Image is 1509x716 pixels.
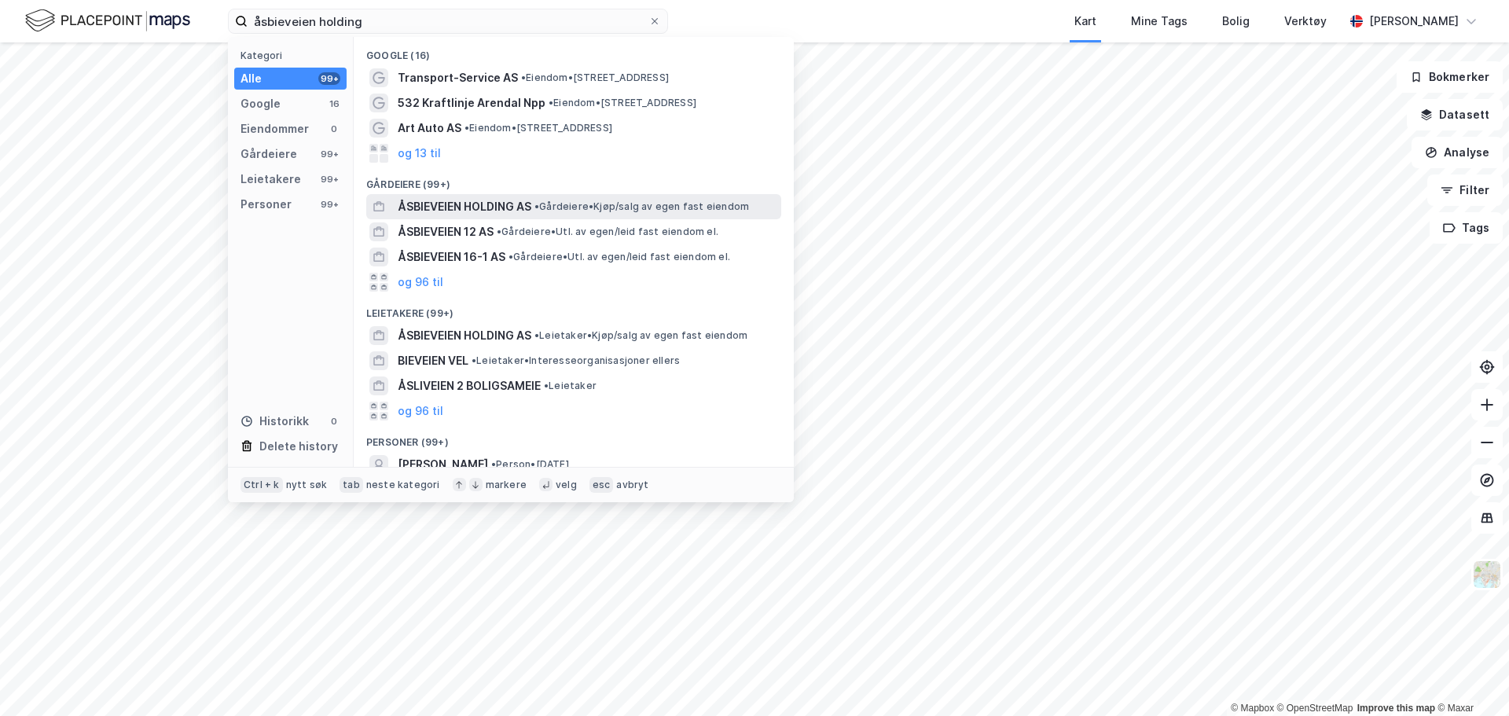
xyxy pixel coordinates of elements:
a: Improve this map [1357,703,1435,714]
button: Analyse [1412,137,1503,168]
div: neste kategori [366,479,440,491]
div: Kategori [240,50,347,61]
button: og 96 til [398,402,443,420]
div: Bolig [1222,12,1250,31]
img: logo.f888ab2527a4732fd821a326f86c7f29.svg [25,7,190,35]
span: Leietaker [544,380,597,392]
div: [PERSON_NAME] [1369,12,1459,31]
span: Gårdeiere • Utl. av egen/leid fast eiendom el. [509,251,730,263]
span: • [472,354,476,366]
span: ÅSBIEVEIEN 16-1 AS [398,248,505,266]
span: Leietaker • Kjøp/salg av egen fast eiendom [534,329,747,342]
iframe: Chat Widget [1430,641,1509,716]
div: Personer [240,195,292,214]
div: Alle [240,69,262,88]
span: Eiendom • [STREET_ADDRESS] [549,97,696,109]
div: 99+ [318,72,340,85]
span: • [497,226,501,237]
div: 0 [328,415,340,428]
div: esc [589,477,614,493]
div: Delete history [259,437,338,456]
img: Z [1472,560,1502,589]
div: Mine Tags [1131,12,1188,31]
div: 16 [328,97,340,110]
div: tab [340,477,363,493]
button: Datasett [1407,99,1503,130]
div: Gårdeiere [240,145,297,163]
span: • [464,122,469,134]
div: avbryt [616,479,648,491]
button: og 96 til [398,273,443,292]
span: ÅSBIEVEIEN HOLDING AS [398,326,531,345]
span: • [534,200,539,212]
span: Person • [DATE] [491,458,569,471]
span: • [491,458,496,470]
span: ÅSLIVEIEN 2 BOLIGSAMEIE [398,376,541,395]
button: Filter [1427,174,1503,206]
div: velg [556,479,577,491]
input: Søk på adresse, matrikkel, gårdeiere, leietakere eller personer [248,9,648,33]
a: Mapbox [1231,703,1274,714]
span: • [544,380,549,391]
span: ÅSBIEVEIEN 12 AS [398,222,494,241]
button: Tags [1430,212,1503,244]
button: Bokmerker [1397,61,1503,93]
span: Eiendom • [STREET_ADDRESS] [464,122,612,134]
div: Google [240,94,281,113]
div: Personer (99+) [354,424,794,452]
span: Art Auto AS [398,119,461,138]
span: [PERSON_NAME] [398,455,488,474]
div: Ctrl + k [240,477,283,493]
div: Verktøy [1284,12,1327,31]
div: Leietakere (99+) [354,295,794,323]
a: OpenStreetMap [1277,703,1353,714]
div: 99+ [318,173,340,185]
div: Eiendommer [240,119,309,138]
span: • [521,72,526,83]
span: 532 Kraftlinje Arendal Npp [398,94,545,112]
span: • [534,329,539,341]
span: ÅSBIEVEIEN HOLDING AS [398,197,531,216]
span: Leietaker • Interesseorganisasjoner ellers [472,354,680,367]
div: 99+ [318,198,340,211]
div: nytt søk [286,479,328,491]
div: markere [486,479,527,491]
span: Gårdeiere • Kjøp/salg av egen fast eiendom [534,200,749,213]
div: Leietakere [240,170,301,189]
span: Eiendom • [STREET_ADDRESS] [521,72,669,84]
div: Google (16) [354,37,794,65]
div: 0 [328,123,340,135]
div: Gårdeiere (99+) [354,166,794,194]
span: • [549,97,553,108]
span: BIEVEIEN VEL [398,351,468,370]
span: • [509,251,513,263]
div: 99+ [318,148,340,160]
div: Historikk [240,412,309,431]
div: Kart [1074,12,1096,31]
span: Gårdeiere • Utl. av egen/leid fast eiendom el. [497,226,718,238]
span: Transport-Service AS [398,68,518,87]
button: og 13 til [398,144,441,163]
